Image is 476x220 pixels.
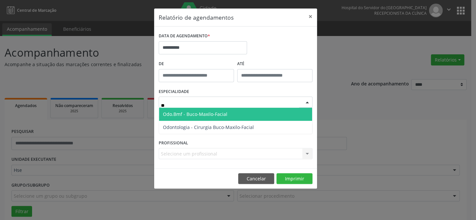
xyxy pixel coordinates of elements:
[276,173,312,184] button: Imprimir
[163,111,227,117] span: Odo.Bmf - Buco-Maxilo-Facial
[159,31,210,41] label: DATA DE AGENDAMENTO
[163,124,254,130] span: Odontologia - Cirurgia Buco-Maxilo-Facial
[304,9,317,25] button: Close
[159,138,188,148] label: PROFISSIONAL
[159,59,234,69] label: De
[159,13,234,22] h5: Relatório de agendamentos
[159,87,189,97] label: ESPECIALIDADE
[238,173,274,184] button: Cancelar
[237,59,312,69] label: ATÉ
